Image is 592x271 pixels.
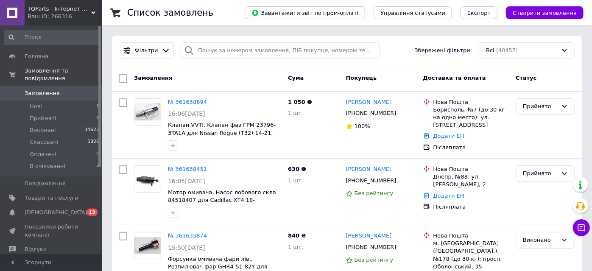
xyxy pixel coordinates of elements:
[346,177,397,184] span: [PHONE_NUMBER]
[355,257,394,263] span: Без рейтингу
[245,6,365,19] button: Завантажити звіт по пром-оплаті
[433,203,509,211] div: Післяплата
[25,53,48,60] span: Головна
[87,138,99,146] span: 5826
[288,110,303,116] span: 1 шт.
[461,6,498,19] button: Експорт
[168,178,205,184] span: 16:05[DATE]
[497,9,584,16] a: Створити замовлення
[127,8,213,18] h1: Список замовлень
[181,42,380,59] input: Пошук за номером замовлення, ПІБ покупця, номером телефону, Email, номером накладної
[4,30,100,45] input: Пошук
[134,103,161,120] img: Фото товару
[25,180,66,187] span: Повідомлення
[523,236,558,245] div: Виконано
[288,177,303,184] span: 1 шт.
[288,75,304,81] span: Cума
[168,166,207,172] a: № 361638451
[506,6,584,19] button: Створити замовлення
[346,165,392,173] a: [PERSON_NAME]
[423,75,486,81] span: Доставка та оплата
[374,6,452,19] button: Управління статусами
[380,10,445,16] span: Управління статусами
[433,173,509,188] div: Днепр, №88: ул. [PERSON_NAME], 2
[433,144,509,151] div: Післяплата
[25,223,78,238] span: Показники роботи компанії
[87,209,98,216] span: 13
[168,122,276,144] a: Клапан VVTI, Клапан фаз ГРМ 23796-3TA1A для Nissan Rogue (T32) 14-21, 237963TA1A
[433,165,509,173] div: Нова Пошта
[288,166,306,172] span: 630 ₴
[573,219,590,236] button: Чат з покупцем
[414,47,472,55] span: Збережені фільтри:
[30,138,59,146] span: Скасовані
[28,5,91,13] span: TQParts - Інтернет магазин запчастин
[346,110,397,116] span: [PHONE_NUMBER]
[288,232,306,239] span: 840 ₴
[288,244,303,250] span: 1 шт.
[288,99,312,105] span: 1 050 ₴
[433,133,464,139] a: Додати ЕН
[25,89,60,97] span: Замовлення
[168,110,205,117] span: 16:06[DATE]
[513,10,577,16] span: Створити замовлення
[25,194,78,202] span: Товари та послуги
[355,190,394,196] span: Без рейтингу
[168,189,276,204] a: Мотор омивача, Насос лобового скла 84518407 для Cadillac XT4 18-
[523,102,558,111] div: Прийнято
[30,115,56,122] span: Прийняті
[346,98,392,106] a: [PERSON_NAME]
[523,169,558,178] div: Прийнято
[96,162,99,170] span: 2
[25,246,47,253] span: Відгуки
[84,126,99,134] span: 34627
[30,126,56,134] span: Виконані
[134,98,161,126] a: Фото товару
[467,10,491,16] span: Експорт
[28,13,102,20] div: Ваш ID: 266316
[168,99,207,105] a: № 361638694
[346,75,377,81] span: Покупець
[30,162,65,170] span: В очікуванні
[134,75,172,81] span: Замовлення
[355,123,370,129] span: 100%
[346,232,392,240] a: [PERSON_NAME]
[496,47,518,53] span: (40457)
[433,232,509,240] div: Нова Пошта
[433,240,509,271] div: м. [GEOGRAPHIC_DATA] ([GEOGRAPHIC_DATA].), №178 (до 30 кг): просп. Оболонський, 35
[134,170,161,188] img: Фото товару
[433,193,464,199] a: Додати ЕН
[433,98,509,106] div: Нова Пошта
[134,237,161,254] img: Фото товару
[168,232,207,239] a: № 361635874
[25,209,87,216] span: [DEMOGRAPHIC_DATA]
[30,151,56,158] span: Оплачені
[168,244,205,251] span: 15:50[DATE]
[134,232,161,259] a: Фото товару
[96,103,99,110] span: 1
[25,67,102,82] span: Замовлення та повідомлення
[251,9,358,17] span: Завантажити звіт по пром-оплаті
[134,165,161,193] a: Фото товару
[433,106,509,129] div: Борисполь, №7 (до 30 кг на одно место): ул. [STREET_ADDRESS]
[96,151,99,158] span: 0
[96,115,99,122] span: 1
[135,47,158,55] span: Фільтри
[30,103,42,110] span: Нові
[486,47,494,55] span: Всі
[346,244,397,250] span: [PHONE_NUMBER]
[516,75,537,81] span: Статус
